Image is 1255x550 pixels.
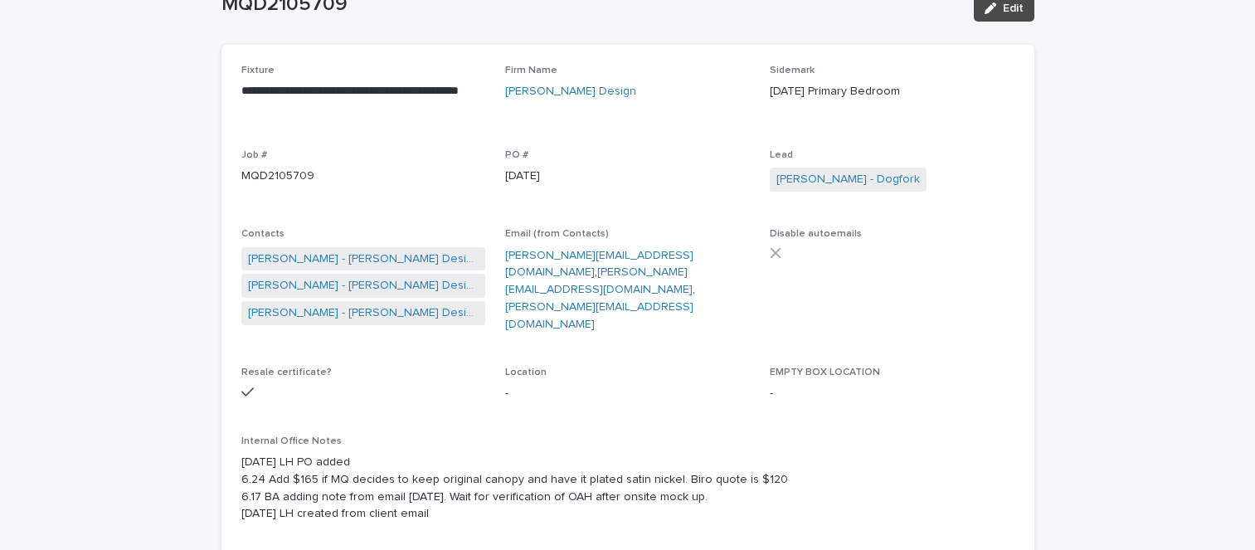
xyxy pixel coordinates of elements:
a: [PERSON_NAME] - [PERSON_NAME] Design [248,251,479,268]
p: [DATE] LH PO added 6.24 Add $165 if MQ decides to keep original canopy and have it plated satin n... [241,454,1014,523]
a: [PERSON_NAME] - [PERSON_NAME] Design [248,277,479,294]
span: Email (from Contacts) [505,229,609,239]
p: MQD2105709 [241,168,486,185]
span: Contacts [241,229,285,239]
span: Location [505,367,547,377]
p: , , [505,247,750,333]
span: PO # [505,150,528,160]
span: EMPTY BOX LOCATION [770,367,880,377]
span: Firm Name [505,66,557,75]
span: Sidemark [770,66,815,75]
span: Internal Office Notes [241,436,342,446]
p: - [505,385,750,402]
span: Fixture [241,66,275,75]
span: Edit [1003,2,1024,14]
span: Lead [770,150,793,160]
span: Job # [241,150,267,160]
a: [PERSON_NAME] - Dogfork [776,171,920,188]
p: [DATE] Primary Bedroom [770,83,1014,100]
p: - [770,385,1014,402]
span: Disable autoemails [770,229,862,239]
a: [PERSON_NAME][EMAIL_ADDRESS][DOMAIN_NAME] [505,266,693,295]
a: [PERSON_NAME] Design [505,83,636,100]
a: [PERSON_NAME][EMAIL_ADDRESS][DOMAIN_NAME] [505,250,693,279]
a: [PERSON_NAME] - [PERSON_NAME] Design [248,304,479,322]
span: Resale certificate? [241,367,332,377]
a: [PERSON_NAME][EMAIL_ADDRESS][DOMAIN_NAME] [505,301,693,330]
p: [DATE] [505,168,750,185]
